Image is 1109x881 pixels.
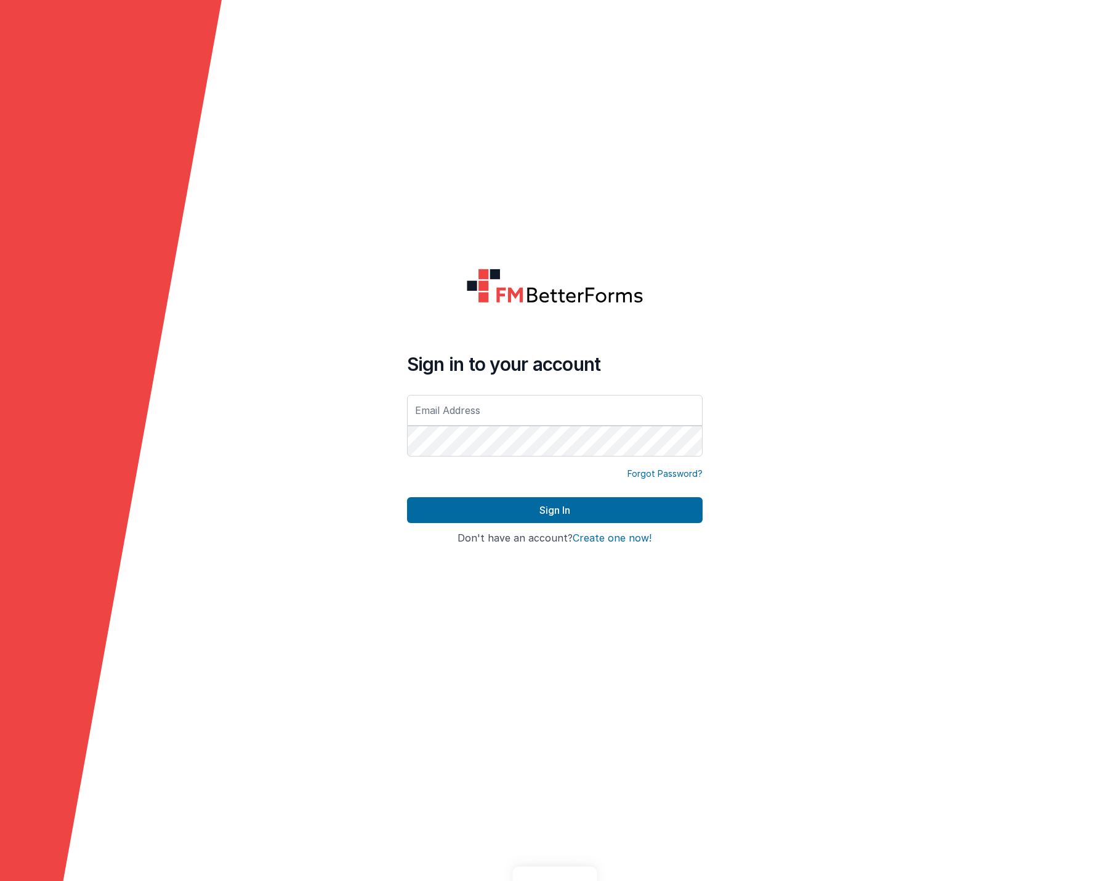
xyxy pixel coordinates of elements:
a: Forgot Password? [627,468,703,480]
input: Email Address [407,395,703,426]
button: Sign In [407,497,703,523]
h4: Sign in to your account [407,353,703,375]
button: Create one now! [573,533,651,544]
h4: Don't have an account? [407,533,703,544]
